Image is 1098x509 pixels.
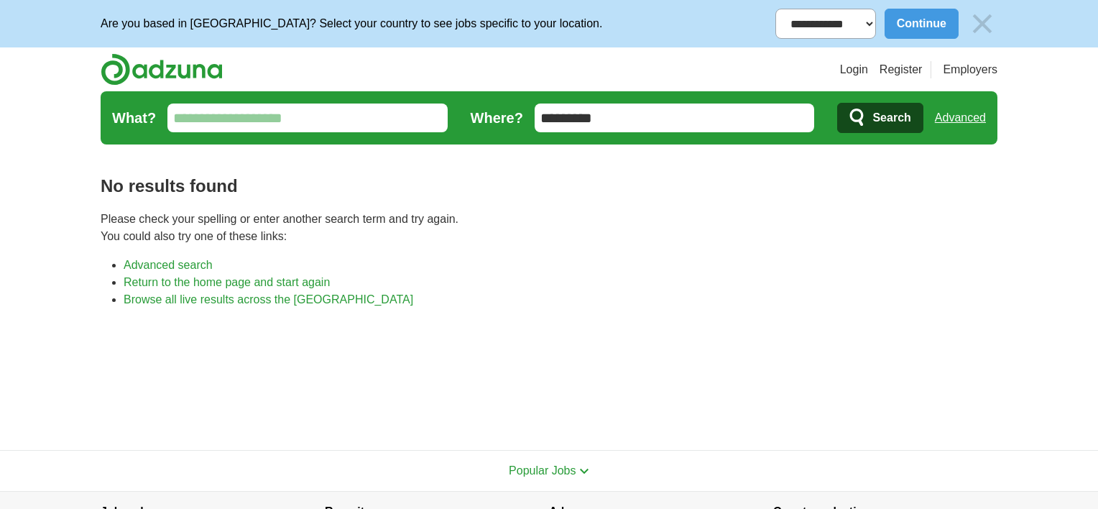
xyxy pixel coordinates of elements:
[880,61,923,78] a: Register
[885,9,959,39] button: Continue
[112,107,156,129] label: What?
[101,211,997,245] p: Please check your spelling or enter another search term and try again. You could also try one of ...
[101,15,602,32] p: Are you based in [GEOGRAPHIC_DATA]? Select your country to see jobs specific to your location.
[943,61,997,78] a: Employers
[124,259,213,271] a: Advanced search
[840,61,868,78] a: Login
[579,468,589,474] img: toggle icon
[124,276,330,288] a: Return to the home page and start again
[101,173,997,199] h1: No results found
[837,103,923,133] button: Search
[872,104,910,132] span: Search
[935,104,986,132] a: Advanced
[967,9,997,39] img: icon_close_no_bg.svg
[509,464,576,477] span: Popular Jobs
[101,320,997,427] iframe: Ads by Google
[124,293,413,306] a: Browse all live results across the [GEOGRAPHIC_DATA]
[101,53,223,86] img: Adzuna logo
[471,107,523,129] label: Where?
